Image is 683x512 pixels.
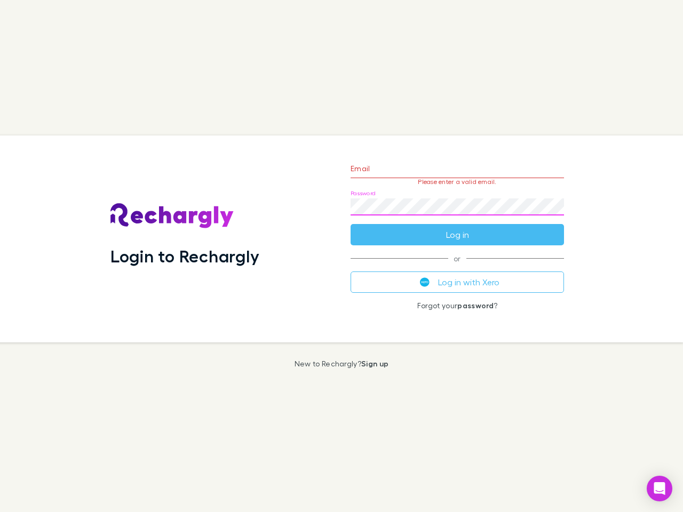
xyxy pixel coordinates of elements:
[295,359,389,368] p: New to Rechargly?
[647,476,672,501] div: Open Intercom Messenger
[351,189,376,197] label: Password
[420,277,430,287] img: Xero's logo
[457,301,494,310] a: password
[351,224,564,245] button: Log in
[351,258,564,259] span: or
[351,271,564,293] button: Log in with Xero
[110,246,259,266] h1: Login to Rechargly
[351,178,564,186] p: Please enter a valid email.
[361,359,388,368] a: Sign up
[351,301,564,310] p: Forgot your ?
[110,203,234,229] img: Rechargly's Logo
